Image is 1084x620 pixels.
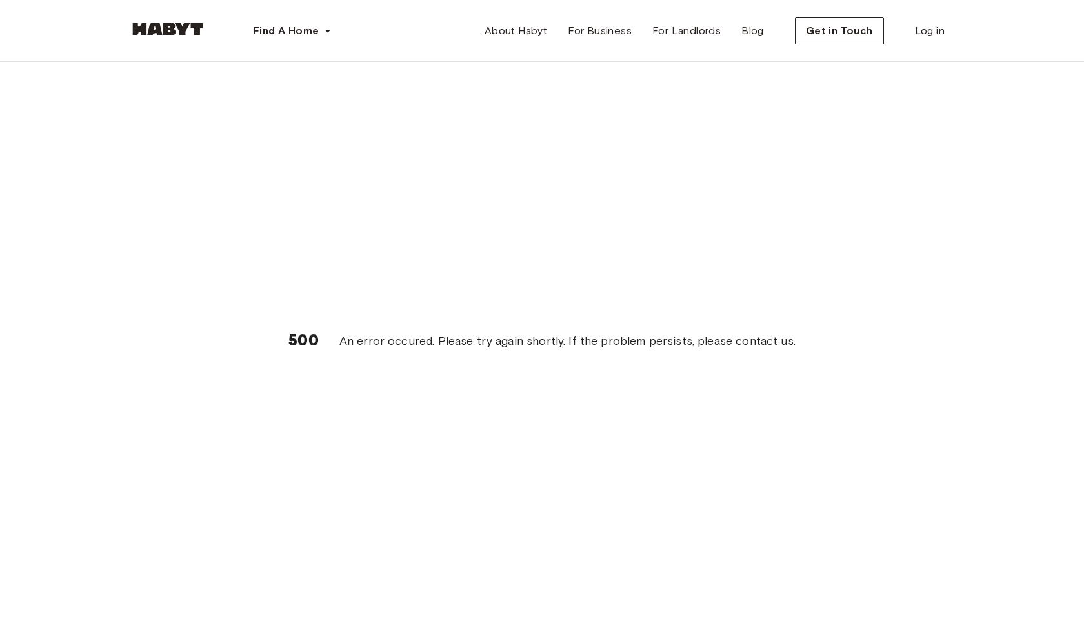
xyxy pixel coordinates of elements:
[915,23,945,39] span: Log in
[652,23,721,39] span: For Landlords
[731,18,774,44] a: Blog
[642,18,731,44] a: For Landlords
[253,23,319,39] span: Find A Home
[129,23,206,35] img: Habyt
[741,23,764,39] span: Blog
[557,18,642,44] a: For Business
[485,23,547,39] span: About Habyt
[795,17,884,44] button: Get in Touch
[243,18,342,44] button: Find A Home
[905,18,955,44] a: Log in
[474,18,557,44] a: About Habyt
[288,327,319,354] h6: 500
[568,23,632,39] span: For Business
[806,23,873,39] span: Get in Touch
[339,333,796,349] span: An error occured. Please try again shortly. If the problem persists, please contact us.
